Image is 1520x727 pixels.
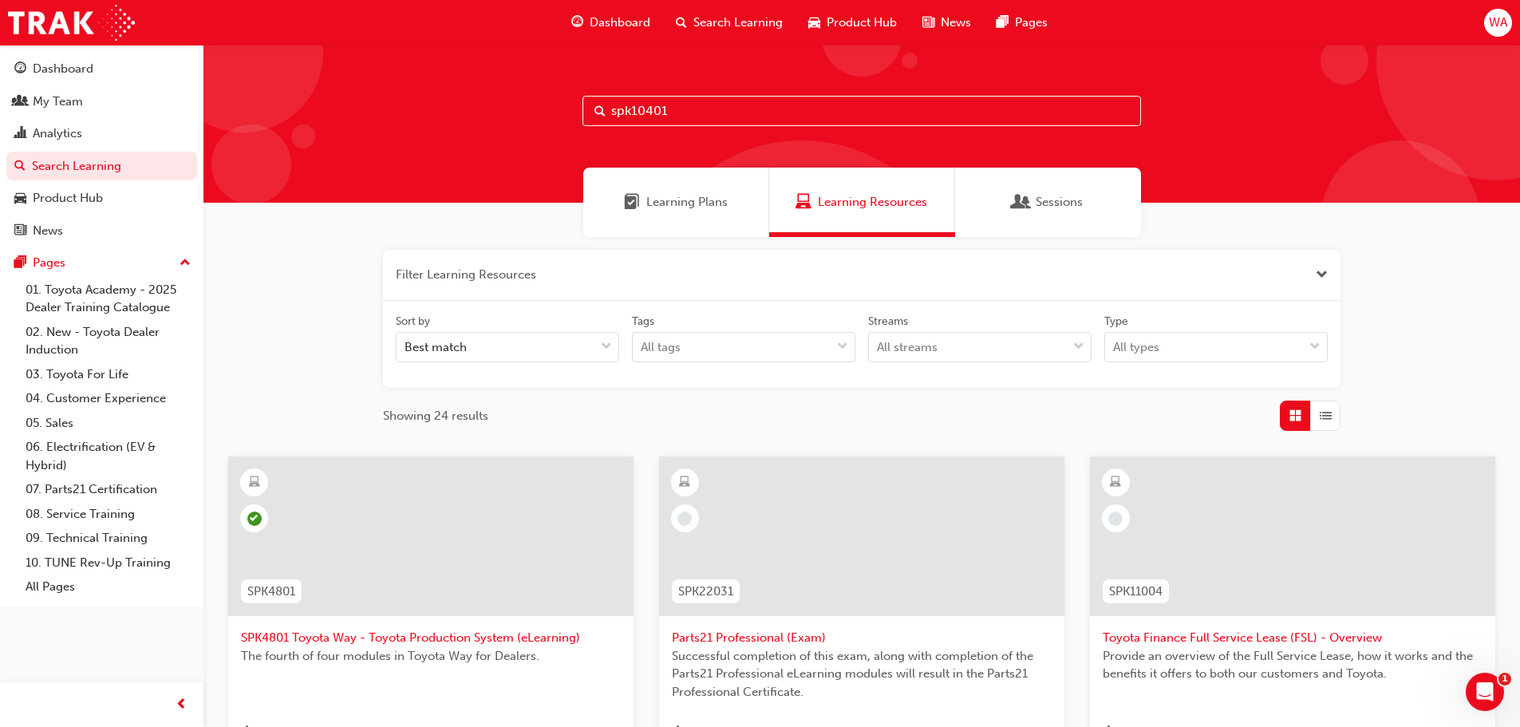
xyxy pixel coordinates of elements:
[632,314,654,330] div: Tags
[19,362,197,387] a: 03. Toyota For Life
[827,14,897,32] span: Product Hub
[997,13,1009,33] span: pages-icon
[582,96,1141,126] input: Search...
[19,551,197,575] a: 10. TUNE Rev-Up Training
[14,95,26,109] span: people-icon
[1073,337,1084,358] span: down-icon
[877,338,938,357] div: All streams
[6,54,197,84] a: Dashboard
[247,512,262,526] span: learningRecordVerb_COMPLETE-icon
[818,193,927,211] span: Learning Resources
[176,695,188,715] span: prev-icon
[837,337,848,358] span: down-icon
[8,5,135,41] img: Trak
[6,152,197,181] a: Search Learning
[6,87,197,117] a: My Team
[33,60,93,78] div: Dashboard
[678,583,733,601] span: SPK22031
[1489,14,1507,32] span: WA
[247,583,295,601] span: SPK4801
[624,193,640,211] span: Learning Plans
[672,629,1052,647] span: Parts21 Professional (Exam)
[396,314,430,330] div: Sort by
[646,193,728,211] span: Learning Plans
[14,160,26,174] span: search-icon
[19,320,197,362] a: 02. New - Toyota Dealer Induction
[1015,14,1048,32] span: Pages
[383,407,488,425] span: Showing 24 results
[6,184,197,213] a: Product Hub
[33,189,103,207] div: Product Hub
[19,386,197,411] a: 04. Customer Experience
[19,502,197,527] a: 08. Service Training
[241,647,621,666] span: The fourth of four modules in Toyota Way for Dealers.
[672,647,1052,701] span: Successful completion of this exam, along with completion of the Parts21 Professional eLearning m...
[571,13,583,33] span: guage-icon
[1309,337,1321,358] span: down-icon
[868,314,908,330] div: Streams
[796,6,910,39] a: car-iconProduct Hub
[796,193,811,211] span: Learning Resources
[19,477,197,502] a: 07. Parts21 Certification
[679,472,690,493] span: learningResourceType_ELEARNING-icon
[405,338,467,357] div: Best match
[1108,512,1123,526] span: learningRecordVerb_NONE-icon
[19,411,197,436] a: 05. Sales
[910,6,984,39] a: news-iconNews
[33,124,82,143] div: Analytics
[693,14,783,32] span: Search Learning
[676,13,687,33] span: search-icon
[6,248,197,278] button: Pages
[19,278,197,320] a: 01. Toyota Academy - 2025 Dealer Training Catalogue
[33,254,65,272] div: Pages
[241,629,621,647] span: SPK4801 Toyota Way - Toyota Production System (eLearning)
[1498,673,1511,686] span: 1
[1289,407,1301,425] span: Grid
[1036,193,1083,211] span: Sessions
[922,13,934,33] span: news-icon
[6,119,197,148] a: Analytics
[677,512,692,526] span: learningRecordVerb_NONE-icon
[590,14,650,32] span: Dashboard
[594,102,606,121] span: Search
[559,6,663,39] a: guage-iconDashboard
[6,216,197,246] a: News
[641,338,681,357] div: All tags
[6,51,197,248] button: DashboardMy TeamAnalyticsSearch LearningProduct HubNews
[1113,338,1159,357] div: All types
[1320,407,1332,425] span: List
[19,526,197,551] a: 09. Technical Training
[14,224,26,239] span: news-icon
[1466,673,1504,711] iframe: Intercom live chat
[19,575,197,599] a: All Pages
[1316,266,1328,284] button: Close the filter
[1109,583,1163,601] span: SPK11004
[19,435,197,477] a: 06. Electrification (EV & Hybrid)
[663,6,796,39] a: search-iconSearch Learning
[14,192,26,206] span: car-icon
[632,314,855,363] label: tagOptions
[601,337,612,358] span: down-icon
[180,253,191,274] span: up-icon
[1484,9,1512,37] button: WA
[1103,629,1482,647] span: Toyota Finance Full Service Lease (FSL) - Overview
[1013,193,1029,211] span: Sessions
[1110,472,1121,493] span: learningResourceType_ELEARNING-icon
[769,168,955,237] a: Learning ResourcesLearning Resources
[583,168,769,237] a: Learning PlansLearning Plans
[33,93,83,111] div: My Team
[14,62,26,77] span: guage-icon
[984,6,1060,39] a: pages-iconPages
[955,168,1141,237] a: SessionsSessions
[33,222,63,240] div: News
[249,472,260,493] span: learningResourceType_ELEARNING-icon
[14,256,26,271] span: pages-icon
[1103,647,1482,683] span: Provide an overview of the Full Service Lease, how it works and the benefits it offers to both ou...
[14,127,26,141] span: chart-icon
[808,13,820,33] span: car-icon
[1104,314,1128,330] div: Type
[941,14,971,32] span: News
